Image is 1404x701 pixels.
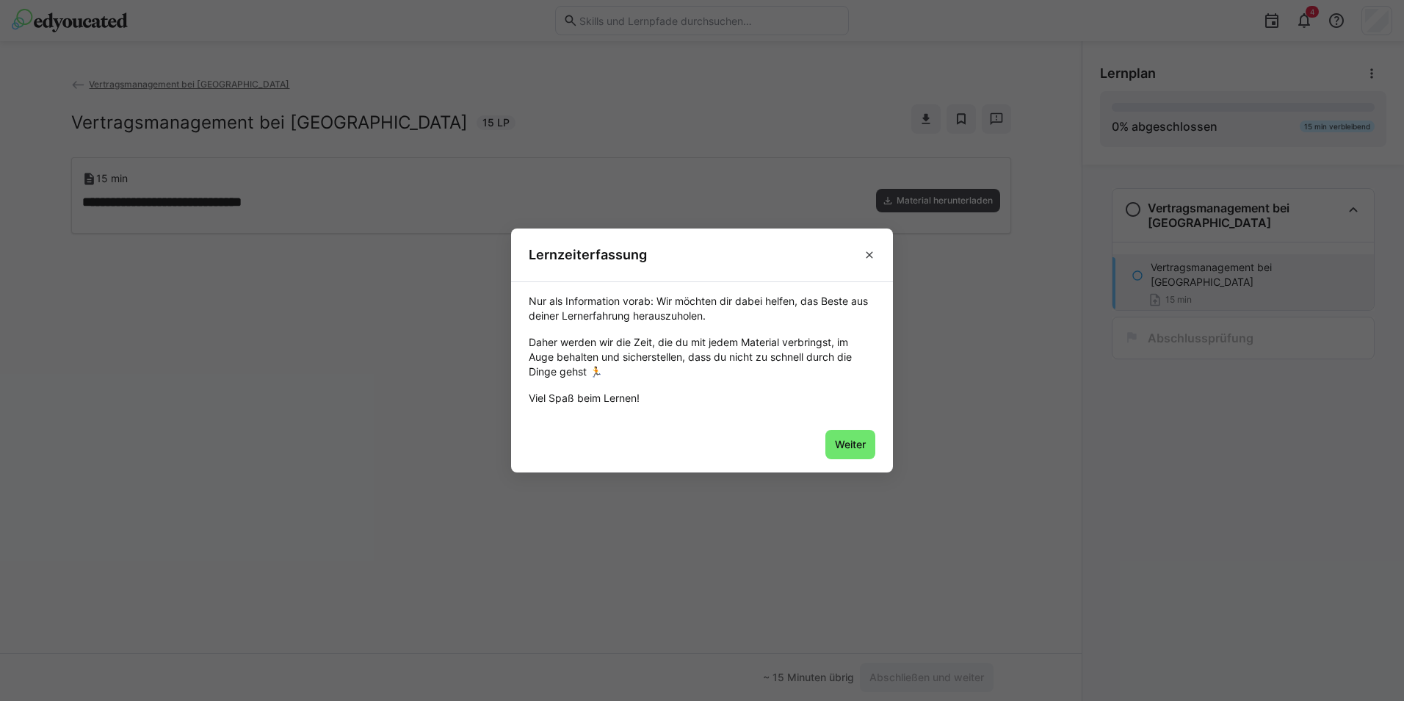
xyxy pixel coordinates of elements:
[529,335,875,379] div: Daher werden wir die Zeit, die du mit jedem Material verbringst, im Auge behalten und sicherstell...
[529,246,647,263] h3: Lernzeiterfassung
[825,430,875,459] button: Weiter
[833,437,868,452] span: Weiter
[529,294,875,323] div: Nur als Information vorab: Wir möchten dir dabei helfen, das Beste aus deiner Lernerfahrung herau...
[529,391,875,406] div: Viel Spaß beim Lernen!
